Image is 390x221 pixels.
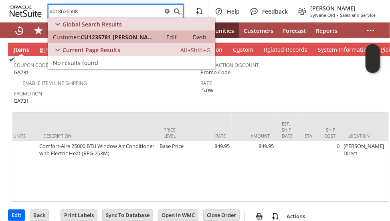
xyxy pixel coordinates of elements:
[321,46,324,53] span: y
[283,27,306,34] span: Forecast
[172,6,182,16] svg: Search
[200,87,213,94] span: -5.0%
[186,32,214,42] a: Dash:
[38,46,90,55] a: B[PERSON_NAME]
[267,46,271,53] span: e
[53,33,81,41] span: Customer:
[271,211,280,221] img: add-record.svg
[283,213,308,220] a: Actions
[40,46,43,53] span: B
[48,56,215,69] a: No results found
[366,44,380,73] iframe: Click here to launch Oracle Guided Learning Help Panel
[366,59,380,73] span: Oracle Guided Learning Widget. To move around, please hold and drag
[10,6,42,17] svg: logo
[238,133,270,139] div: Amount
[180,46,210,54] span: Alt+Shift+G
[324,127,335,139] div: Ship Cost
[204,210,239,220] input: Close Order
[53,59,98,67] span: No results found
[30,210,48,220] input: Back
[348,133,380,139] div: Location
[14,90,42,97] a: Promotion
[158,32,186,42] a: Edit:
[14,26,24,35] svg: Recent Records
[103,210,153,220] input: Sync To Database
[310,12,335,18] span: Sylvane Old
[381,46,384,53] span: P
[158,141,188,201] td: Base Price
[63,46,120,54] span: Current Page Results
[282,121,293,139] div: Est. Ship Date
[14,97,29,105] span: GA731
[200,69,230,76] span: Promo Code
[337,12,338,18] span: -
[14,62,48,69] a: Coupon Code
[361,22,380,39] div: More menus
[194,133,226,139] div: Rate
[29,22,48,39] div: Shortcuts
[316,46,372,55] a: System Information
[11,46,31,55] a: Items
[318,141,342,201] td: 0
[164,127,182,139] div: Price Level
[255,211,264,221] img: print.svg
[43,133,152,139] div: Description
[13,133,31,139] div: Units
[239,22,278,39] a: Customers
[81,33,158,41] span: CU1235781 [PERSON_NAME]
[22,80,87,87] a: Enable Item Line Shipping
[13,46,15,53] span: I
[227,8,240,15] span: Help
[37,141,158,201] td: Comfort-Aire 25000 BTU Window Air Conditioner with Electric Heat (REG-253M)
[310,4,376,12] span: [PERSON_NAME]
[311,22,342,39] a: Reports
[34,26,43,35] svg: Shortcuts
[188,141,232,201] td: 849.95
[278,22,311,39] a: Forecast
[61,210,97,220] input: Print Labels
[200,62,259,69] a: Transaction Discount
[305,133,312,139] div: ETA
[262,8,288,15] span: Feedback
[262,46,309,55] a: Related Records
[48,30,215,43] a: Customer:CU1235781 [PERSON_NAME]Edit: Dash:
[8,56,15,63] img: Checked
[244,27,273,34] span: Customers
[316,27,337,34] span: Reports
[10,22,29,39] a: Recent Records
[340,12,376,18] span: Sales and Service
[158,210,198,220] input: Open In WMC
[236,46,240,53] span: u
[231,46,255,55] a: Custom
[200,80,212,87] a: Rate
[342,141,386,201] td: [PERSON_NAME] Direct
[48,6,162,16] input: Search
[8,210,24,220] input: Edit
[232,141,276,201] td: 849.95
[63,20,122,28] span: Global Search Results
[14,69,29,76] span: GA731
